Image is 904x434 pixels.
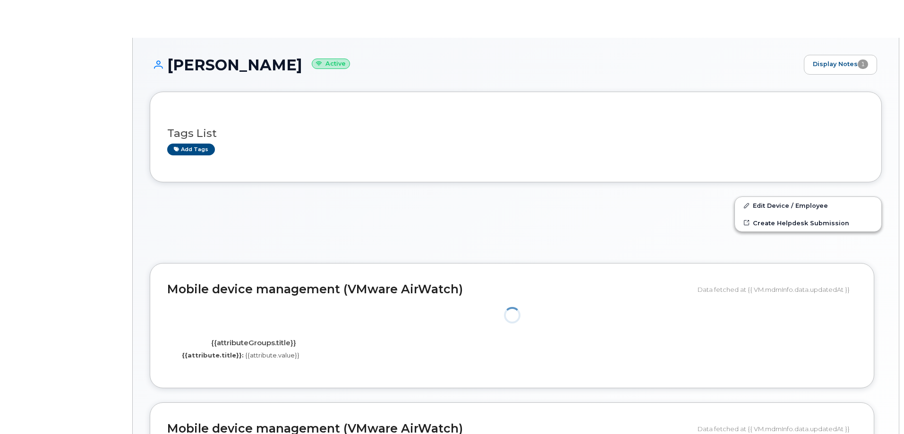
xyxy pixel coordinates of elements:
[167,144,215,155] a: Add tags
[804,55,877,75] a: Display Notes1
[698,281,857,298] div: Data fetched at {{ VM.mdmInfo.data.updatedAt }}
[245,351,299,359] span: {{attribute.value}}
[858,60,868,69] span: 1
[174,339,333,347] h4: {{attributeGroups.title}}
[150,57,799,73] h1: [PERSON_NAME]
[312,59,350,69] small: Active
[735,214,881,231] a: Create Helpdesk Submission
[182,351,244,360] label: {{attribute.title}}:
[735,197,881,214] a: Edit Device / Employee
[167,283,691,296] h2: Mobile device management (VMware AirWatch)
[167,128,864,139] h3: Tags List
